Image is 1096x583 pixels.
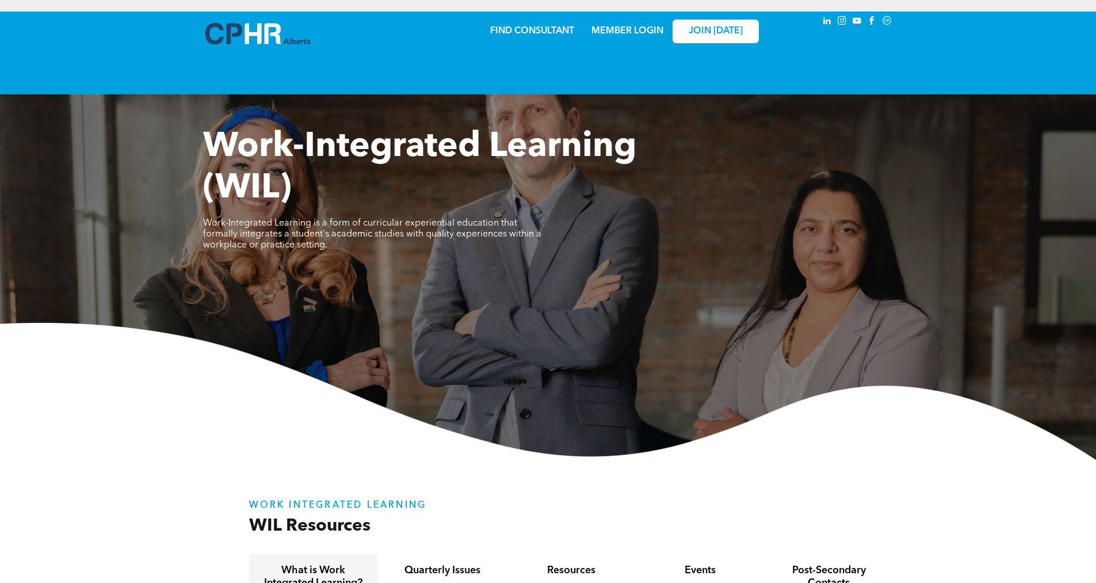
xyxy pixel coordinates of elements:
a: FIND CONSULTANT [490,26,574,36]
span: Work-Integrated Learning (WIL) [203,130,636,206]
a: linkedin [821,14,834,30]
span: WIL Resources [249,517,371,535]
a: JOIN [DATE] [673,20,759,43]
span: Work-Integrated Learning is a form of curricular experiential education that formally integrates ... [203,219,541,250]
a: Social network [881,14,893,30]
a: MEMBER LOGIN [591,26,663,36]
h4: Events [646,564,754,577]
a: facebook [866,14,879,30]
span: JOIN [DATE] [689,26,743,37]
h4: Resources [517,564,625,577]
img: A blue and white logo for cp alberta [205,23,310,44]
a: youtube [851,14,864,30]
a: instagram [836,14,849,30]
strong: WORK INTEGRATED LEARNING [249,501,427,510]
h4: Quarterly Issues [388,564,497,577]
